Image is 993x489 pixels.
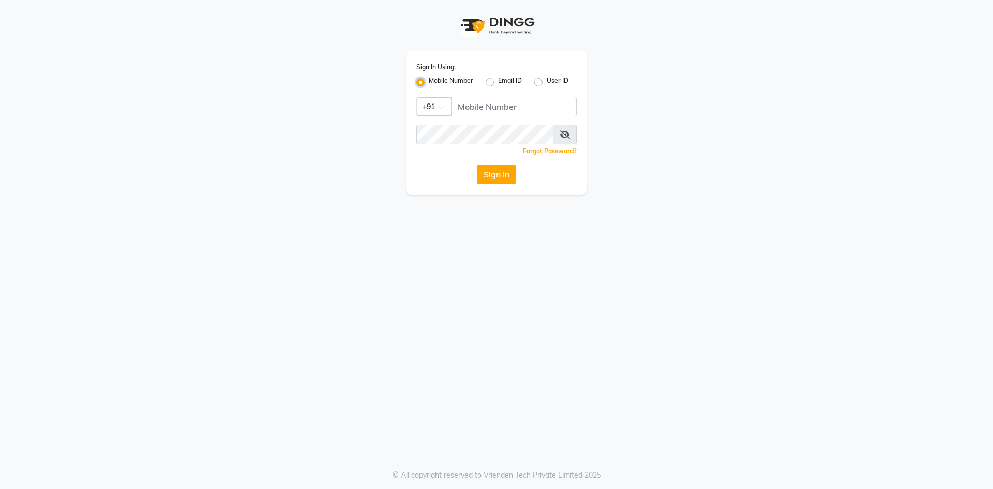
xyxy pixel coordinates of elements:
label: Email ID [498,76,522,88]
button: Sign In [477,165,516,184]
label: Sign In Using: [416,63,456,72]
label: User ID [547,76,568,88]
img: logo1.svg [455,10,538,41]
input: Username [416,125,553,144]
label: Mobile Number [429,76,473,88]
input: Username [451,97,577,116]
a: Forgot Password? [523,147,577,155]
